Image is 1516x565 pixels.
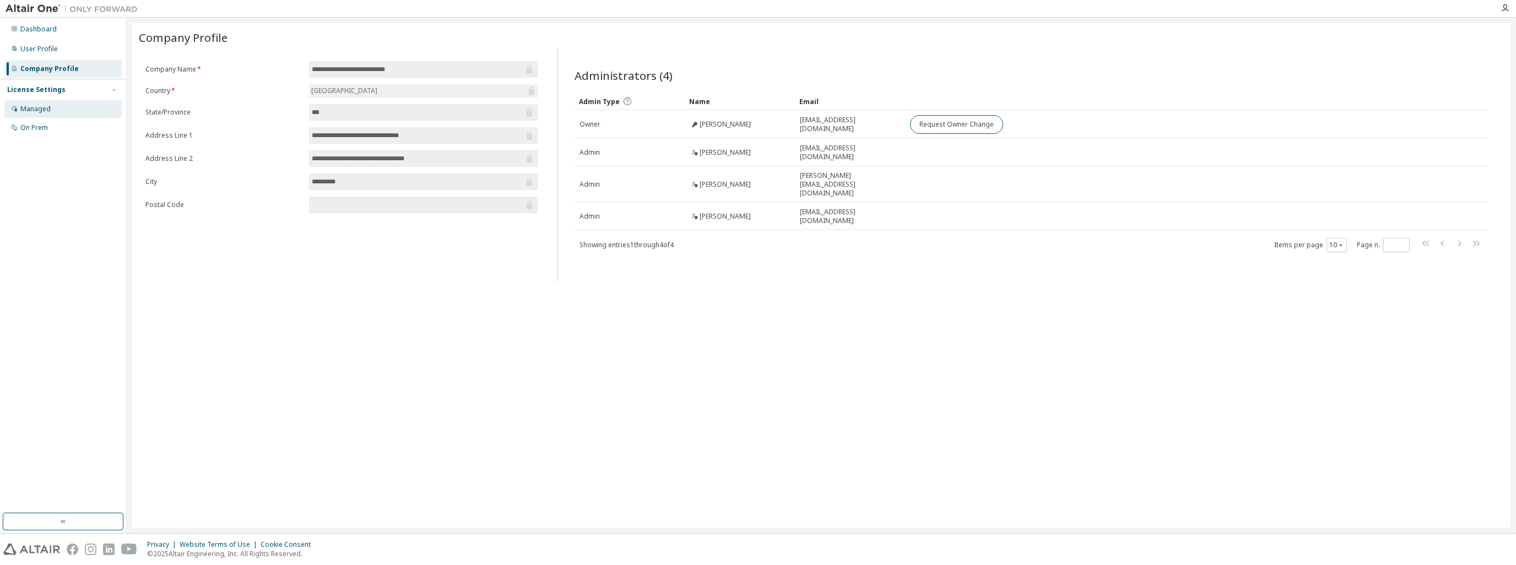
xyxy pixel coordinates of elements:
[700,148,751,157] span: [PERSON_NAME]
[145,108,302,117] label: State/Province
[145,154,302,163] label: Address Line 2
[799,93,901,110] div: Email
[145,86,302,95] label: Country
[580,148,600,157] span: Admin
[147,540,180,549] div: Privacy
[145,65,302,74] label: Company Name
[145,177,302,186] label: City
[20,105,51,113] div: Managed
[20,64,79,73] div: Company Profile
[309,84,538,97] div: [GEOGRAPHIC_DATA]
[700,180,751,189] span: [PERSON_NAME]
[6,3,143,14] img: Altair One
[1357,238,1410,252] span: Page n.
[145,131,302,140] label: Address Line 1
[145,200,302,209] label: Postal Code
[910,115,1003,134] button: Request Owner Change
[689,93,791,110] div: Name
[147,549,317,558] p: © 2025 Altair Engineering, Inc. All Rights Reserved.
[800,171,900,198] span: [PERSON_NAME][EMAIL_ADDRESS][DOMAIN_NAME]
[580,120,600,129] span: Owner
[20,45,58,53] div: User Profile
[579,97,620,106] span: Admin Type
[1329,241,1344,249] button: 10
[20,123,48,132] div: On Prem
[7,85,66,94] div: License Settings
[180,540,261,549] div: Website Terms of Use
[800,144,900,161] span: [EMAIL_ADDRESS][DOMAIN_NAME]
[580,212,600,221] span: Admin
[310,85,379,97] div: [GEOGRAPHIC_DATA]
[103,544,115,555] img: linkedin.svg
[700,120,751,129] span: [PERSON_NAME]
[580,180,600,189] span: Admin
[121,544,137,555] img: youtube.svg
[3,544,60,555] img: altair_logo.svg
[85,544,96,555] img: instagram.svg
[700,212,751,221] span: [PERSON_NAME]
[575,68,673,83] span: Administrators (4)
[580,240,674,249] span: Showing entries 1 through 4 of 4
[261,540,317,549] div: Cookie Consent
[67,544,78,555] img: facebook.svg
[1274,238,1347,252] span: Items per page
[139,30,228,45] span: Company Profile
[20,25,57,34] div: Dashboard
[800,116,900,133] span: [EMAIL_ADDRESS][DOMAIN_NAME]
[800,208,900,225] span: [EMAIL_ADDRESS][DOMAIN_NAME]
